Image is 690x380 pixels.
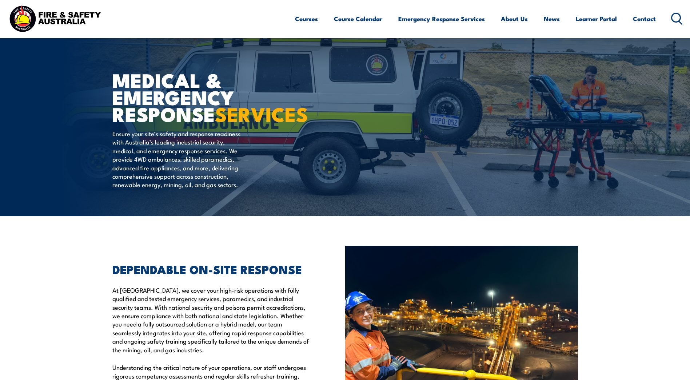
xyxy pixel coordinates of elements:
p: At [GEOGRAPHIC_DATA], we cover your high-risk operations with fully qualified and tested emergenc... [112,286,312,354]
h2: DEPENDABLE ON-SITE RESPONSE [112,264,312,274]
a: Course Calendar [334,9,382,28]
h1: MEDICAL & EMERGENCY RESPONSE [112,71,292,122]
strong: SERVICES [215,98,308,128]
a: Emergency Response Services [398,9,485,28]
a: News [544,9,560,28]
a: Contact [633,9,656,28]
a: Courses [295,9,318,28]
a: About Us [501,9,528,28]
p: Ensure your site’s safety and response readiness with Australia’s leading industrial security, me... [112,129,245,189]
a: Learner Portal [576,9,617,28]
